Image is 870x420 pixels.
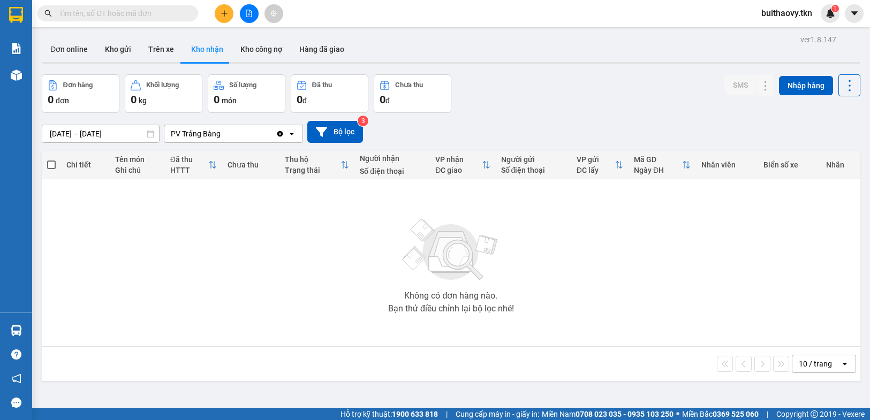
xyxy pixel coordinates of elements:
button: Kho nhận [183,36,232,62]
div: ĐC giao [435,166,481,174]
img: warehouse-icon [11,325,22,336]
img: warehouse-icon [11,70,22,81]
th: Toggle SortBy [165,151,222,179]
div: ĐC lấy [577,166,615,174]
th: Toggle SortBy [629,151,697,179]
button: Nhập hàng [779,76,833,95]
button: aim [264,4,283,23]
button: Bộ lọc [307,121,363,143]
div: Ghi chú [115,166,160,174]
div: Biển số xe [763,161,815,169]
div: Mã GD [634,155,683,164]
span: plus [221,10,228,17]
button: Đơn hàng0đơn [42,74,119,113]
div: ver 1.8.147 [800,34,836,45]
button: Hàng đã giao [291,36,353,62]
button: Đã thu0đ [291,74,368,113]
button: plus [215,4,233,23]
div: VP nhận [435,155,481,164]
span: message [11,398,21,408]
strong: 1900 633 818 [392,410,438,418]
div: Chưa thu [395,81,423,89]
span: đơn [56,96,69,105]
strong: 0369 525 060 [713,410,759,418]
div: Ngày ĐH [634,166,683,174]
div: Thu hộ [285,155,341,164]
span: 0 [48,93,54,106]
button: Đơn online [42,36,96,62]
span: đ [302,96,307,105]
th: Toggle SortBy [279,151,354,179]
span: 1 [833,5,837,12]
img: svg+xml;base64,PHN2ZyBjbGFzcz0ibGlzdC1wbHVnX19zdmciIHhtbG5zPSJodHRwOi8vd3d3LnczLm9yZy8yMDAwL3N2Zy... [397,212,504,287]
div: Số điện thoại [501,166,566,174]
button: file-add [240,4,259,23]
button: Chưa thu0đ [374,74,451,113]
th: Toggle SortBy [571,151,629,179]
span: 0 [214,93,220,106]
span: | [446,408,448,420]
span: buithaovy.tkn [753,6,821,20]
div: Trạng thái [285,166,341,174]
button: Số lượng0món [208,74,285,113]
svg: open [841,360,849,368]
span: Cung cấp máy in - giấy in: [456,408,539,420]
div: Nhãn [826,161,855,169]
div: Đơn hàng [63,81,93,89]
span: notification [11,373,21,384]
span: ⚪️ [676,412,679,416]
span: Miền Nam [542,408,674,420]
span: đ [385,96,390,105]
span: Miền Bắc [682,408,759,420]
button: caret-down [845,4,864,23]
span: | [767,408,768,420]
button: SMS [724,75,756,95]
span: search [44,10,52,17]
input: Selected PV Trảng Bàng. [222,128,223,139]
div: Chưa thu [228,161,274,169]
div: Người nhận [360,154,425,163]
svg: open [288,129,296,138]
div: Bạn thử điều chỉnh lại bộ lọc nhé! [388,304,514,313]
div: Khối lượng [146,81,179,89]
div: Nhân viên [701,161,752,169]
img: logo-vxr [9,7,23,23]
span: caret-down [850,9,859,18]
button: Khối lượng0kg [125,74,202,113]
span: file-add [245,10,253,17]
input: Select a date range. [42,125,159,142]
span: copyright [811,410,818,418]
span: 0 [380,93,385,106]
div: HTTT [170,166,208,174]
div: VP gửi [577,155,615,164]
input: Tìm tên, số ĐT hoặc mã đơn [59,7,185,19]
div: Chi tiết [66,161,104,169]
button: Kho gửi [96,36,140,62]
span: 0 [131,93,137,106]
div: Số lượng [229,81,256,89]
span: kg [139,96,147,105]
sup: 1 [831,5,839,12]
div: 10 / trang [799,358,832,369]
span: question-circle [11,349,21,360]
img: icon-new-feature [826,9,835,18]
div: Đã thu [312,81,332,89]
div: Không có đơn hàng nào. [404,292,497,300]
svg: Clear value [276,129,284,138]
th: Toggle SortBy [430,151,495,179]
div: Người gửi [501,155,566,164]
img: solution-icon [11,43,22,54]
span: aim [270,10,277,17]
span: 0 [297,93,302,106]
span: món [222,96,237,105]
button: Kho công nợ [232,36,291,62]
div: Tên món [115,155,160,164]
div: PV Trảng Bàng [171,128,221,139]
button: Trên xe [140,36,183,62]
div: Đã thu [170,155,208,164]
span: Hỗ trợ kỹ thuật: [341,408,438,420]
sup: 3 [358,116,368,126]
div: Số điện thoại [360,167,425,175]
strong: 0708 023 035 - 0935 103 250 [576,410,674,418]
